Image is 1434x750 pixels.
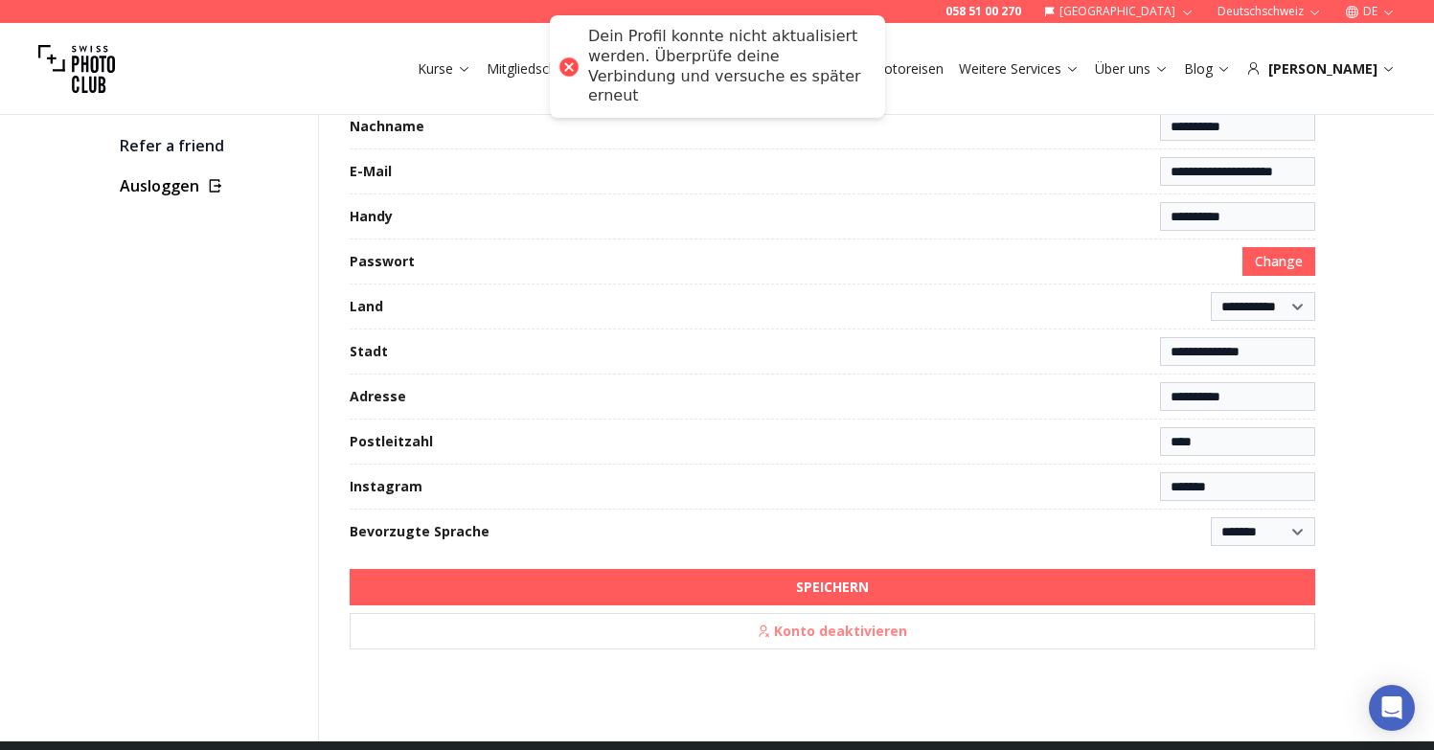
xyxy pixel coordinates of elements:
a: Refer a friend [120,132,303,159]
button: SPEICHERN [350,569,1315,605]
div: [PERSON_NAME] [1246,59,1396,79]
button: Ausloggen [120,174,303,197]
div: Open Intercom Messenger [1369,685,1415,731]
label: Adresse [350,387,406,406]
a: Kurse [418,59,471,79]
label: Postleitzahl [350,432,433,451]
button: Mitgliedschaft [479,56,581,82]
label: Nachname [350,117,424,136]
label: Instagram [350,477,422,496]
span: Konto deaktivieren [745,616,919,647]
button: Weitere Services [951,56,1087,82]
button: Fotoreisen [869,56,951,82]
div: Dein Profil konnte nicht aktualisiert werden. Überprüfe deine Verbindung und versuche es später e... [588,27,866,106]
label: E-Mail [350,162,392,181]
a: Fotoreisen [876,59,944,79]
button: Kurse [410,56,479,82]
b: SPEICHERN [796,578,869,597]
a: Weitere Services [959,59,1080,79]
label: Handy [350,207,393,226]
label: Stadt [350,342,388,361]
button: Über uns [1087,56,1176,82]
button: Konto deaktivieren [350,613,1315,649]
button: Blog [1176,56,1239,82]
img: Swiss photo club [38,31,115,107]
span: Change [1255,252,1303,271]
a: Über uns [1095,59,1169,79]
label: Passwort [350,252,415,271]
label: Land [350,297,383,316]
a: 058 51 00 270 [945,4,1021,19]
a: Mitgliedschaft [487,59,574,79]
button: Change [1242,247,1315,276]
a: Blog [1184,59,1231,79]
label: Bevorzugte Sprache [350,522,489,541]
